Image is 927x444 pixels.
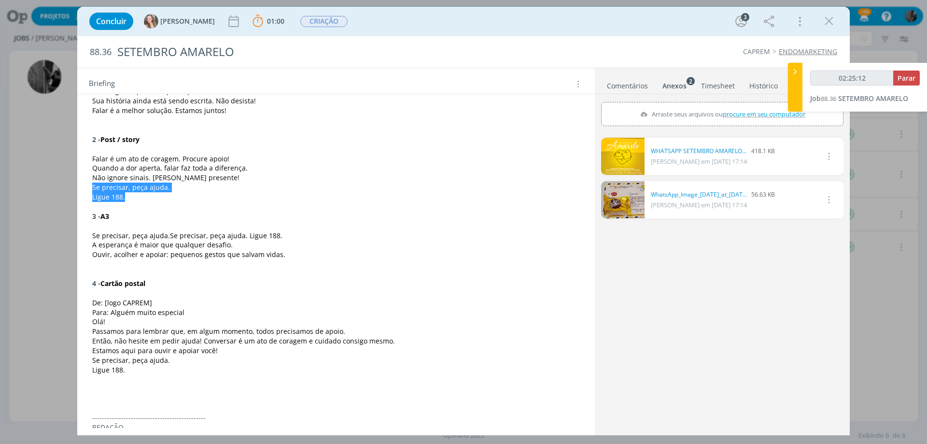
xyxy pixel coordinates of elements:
span: Estamos aqui para ouvir e apoiar você! [92,346,218,355]
span: Briefing [89,78,115,90]
span: Se precisar, peça ajuda. [92,183,170,192]
span: Falar é a melhor solução. Estamos juntos! [92,106,226,115]
a: WHATSAPP SETEMBRO AMARELO.png [651,147,747,156]
strong: Post / story [100,135,140,144]
span: CRIAÇÃO [300,16,348,27]
span: [PERSON_NAME] em [DATE] 17:14 [651,157,747,166]
a: ENDOMARKETING [779,47,837,56]
span: 01:00 [267,16,284,26]
span: Se precisar, peça ajuda. [92,231,170,240]
span: [PERSON_NAME] [160,18,215,25]
div: dialog [77,7,850,435]
button: 3 [733,14,749,29]
span: Se precisar, peça ajuda. Ligue 188. [170,231,282,240]
span: Sua história ainda está sendo escrita. Não desista! [92,96,256,105]
img: G [144,14,158,29]
span: Falar é um ato de coragem. Procure apoio! [92,154,229,163]
span: 88.36 [821,94,836,103]
label: Arraste seus arquivos ou [636,108,808,120]
a: WhatsApp_Image_[DATE]_at_[DATE].jpeg [651,190,747,199]
span: Passamos para lembrar que, em algum momento, todos precisamos de apoio. [92,327,345,336]
a: Histórico [749,77,778,91]
span: Ligue 188. [92,365,125,374]
sup: 2 [687,77,695,85]
a: Job88.36SETEMBRO AMARELO [810,94,908,103]
strong: A3 [100,212,109,221]
div: 56.63 KB [651,190,775,199]
span: A esperança é maior que qualquer desafio. [92,240,233,249]
strong: 3 - [92,212,100,221]
div: 3 [741,13,749,21]
p: REDAÇÃO [92,423,580,432]
span: Ligue 188. [92,192,125,201]
p: ----------------------------------------------- [92,413,580,423]
strong: 4 - [92,279,100,288]
button: Parar [893,71,920,86]
span: Ouvir, acolher e apoiar: pequenos gestos que salvam vidas. [92,250,285,259]
button: G[PERSON_NAME] [144,14,215,29]
span: Para: Alguém muito especial [92,308,184,317]
strong: Cartão postal [100,279,145,288]
div: SETEMBRO AMARELO [113,40,522,64]
span: procure em seu computador [723,110,805,118]
span: De: [logo CAPREM] [92,298,152,307]
span: Concluir [96,17,126,25]
span: Parar [898,73,915,83]
a: CAPREM [743,47,770,56]
button: Concluir [89,13,133,30]
div: 418.1 KB [651,147,775,156]
strong: 2 - [92,135,100,144]
span: SETEMBRO AMARELO [838,94,908,103]
a: Comentários [606,77,648,91]
span: Então, não hesite em pedir ajuda! Conversar é um ato de coragem e cuidado consigo mesmo. [92,336,395,345]
span: 88.36 [90,47,112,57]
span: Quando a dor aperta, falar faz toda a diferença. [92,163,248,172]
span: [PERSON_NAME] em [DATE] 17:14 [651,201,747,209]
span: Se precisar, peça ajuda. [92,356,170,365]
span: Olá! [92,317,105,326]
button: CRIAÇÃO [300,15,348,28]
button: 01:00 [250,14,287,29]
a: Timesheet [701,77,735,91]
div: Anexos [662,81,687,91]
span: Não ignore sinais. [PERSON_NAME] presente! [92,173,239,182]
